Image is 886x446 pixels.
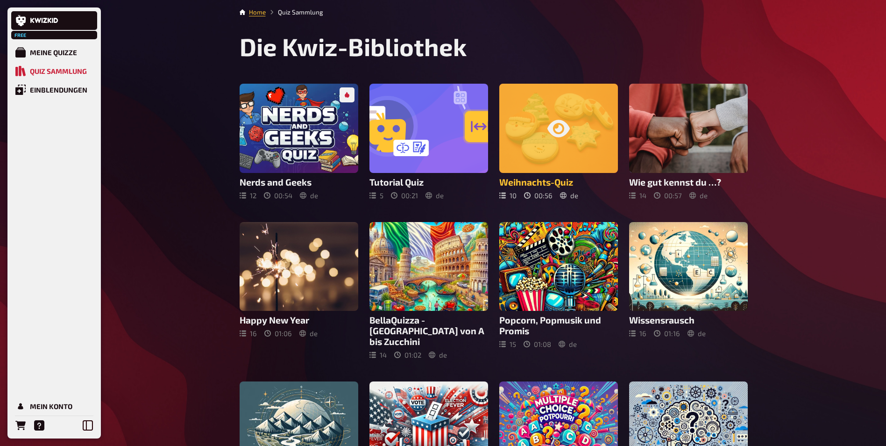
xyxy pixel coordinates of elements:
[629,222,748,360] a: Wissensrausch1601:16de
[30,402,72,410] div: Mein Konto
[499,191,517,200] div: 10
[240,222,358,360] a: Happy New Year1601:06de
[429,351,447,359] div: de
[240,177,358,187] h3: Nerds and Geeks
[369,222,488,360] a: BellaQuizza - [GEOGRAPHIC_DATA] von A bis Zucchini1401:02de
[629,177,748,187] h3: Wie gut kennst du …?
[369,315,488,347] h3: BellaQuizza - [GEOGRAPHIC_DATA] von A bis Zucchini
[391,191,418,200] div: 00 : 21
[300,191,318,200] div: de
[629,84,748,200] a: Wie gut kennst du …?1400:57de
[11,62,97,80] a: Quiz Sammlung
[499,315,618,336] h3: Popcorn, Popmusik und Promis
[425,191,444,200] div: de
[30,416,49,435] a: Hilfe
[11,80,97,99] a: Einblendungen
[249,8,266,16] a: Home
[369,177,488,187] h3: Tutorial Quiz
[654,329,680,338] div: 01 : 16
[266,7,323,17] li: Quiz Sammlung
[689,191,708,200] div: de
[12,32,29,38] span: Free
[240,315,358,325] h3: Happy New Year
[499,177,618,187] h3: Weihnachts-Quiz
[240,32,748,61] h1: Die Kwiz-Bibliothek
[369,84,488,200] a: Tutorial Quiz500:21de
[524,340,551,348] div: 01 : 08
[560,191,578,200] div: de
[249,7,266,17] li: Home
[369,351,387,359] div: 14
[240,84,358,200] a: Nerds and Geeks1200:54de
[11,397,97,416] a: Mein Konto
[264,191,292,200] div: 00 : 54
[629,315,748,325] h3: Wissensrausch
[11,43,97,62] a: Meine Quizze
[559,340,577,348] div: de
[688,329,706,338] div: de
[629,329,646,338] div: 16
[499,222,618,360] a: Popcorn, Popmusik und Promis1501:08de
[30,67,87,75] div: Quiz Sammlung
[654,191,682,200] div: 00 : 57
[240,329,257,338] div: 16
[30,86,87,94] div: Einblendungen
[30,48,77,57] div: Meine Quizze
[240,191,256,200] div: 12
[264,329,292,338] div: 01 : 06
[394,351,421,359] div: 01 : 02
[499,84,618,200] a: Weihnachts-Quiz1000:56de
[11,416,30,435] a: Bestellungen
[499,340,516,348] div: 15
[629,191,646,200] div: 14
[524,191,553,200] div: 00 : 56
[299,329,318,338] div: de
[369,191,383,200] div: 5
